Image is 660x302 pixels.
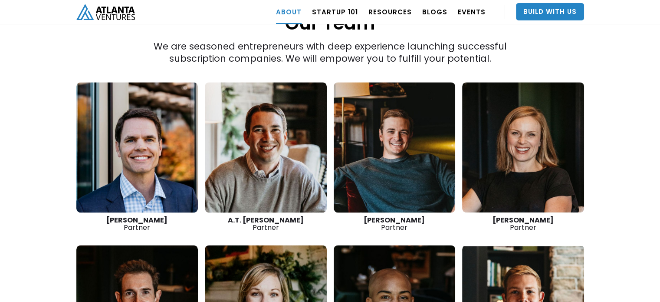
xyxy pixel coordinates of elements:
div: Partner [462,216,584,231]
strong: A.T. [PERSON_NAME] [228,215,304,225]
div: Partner [76,216,198,231]
a: Build With Us [516,3,584,20]
strong: [PERSON_NAME] [493,215,554,225]
strong: [PERSON_NAME] [106,215,167,225]
div: Partner [334,216,456,231]
strong: [PERSON_NAME] [364,215,425,225]
div: Partner [205,216,327,231]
